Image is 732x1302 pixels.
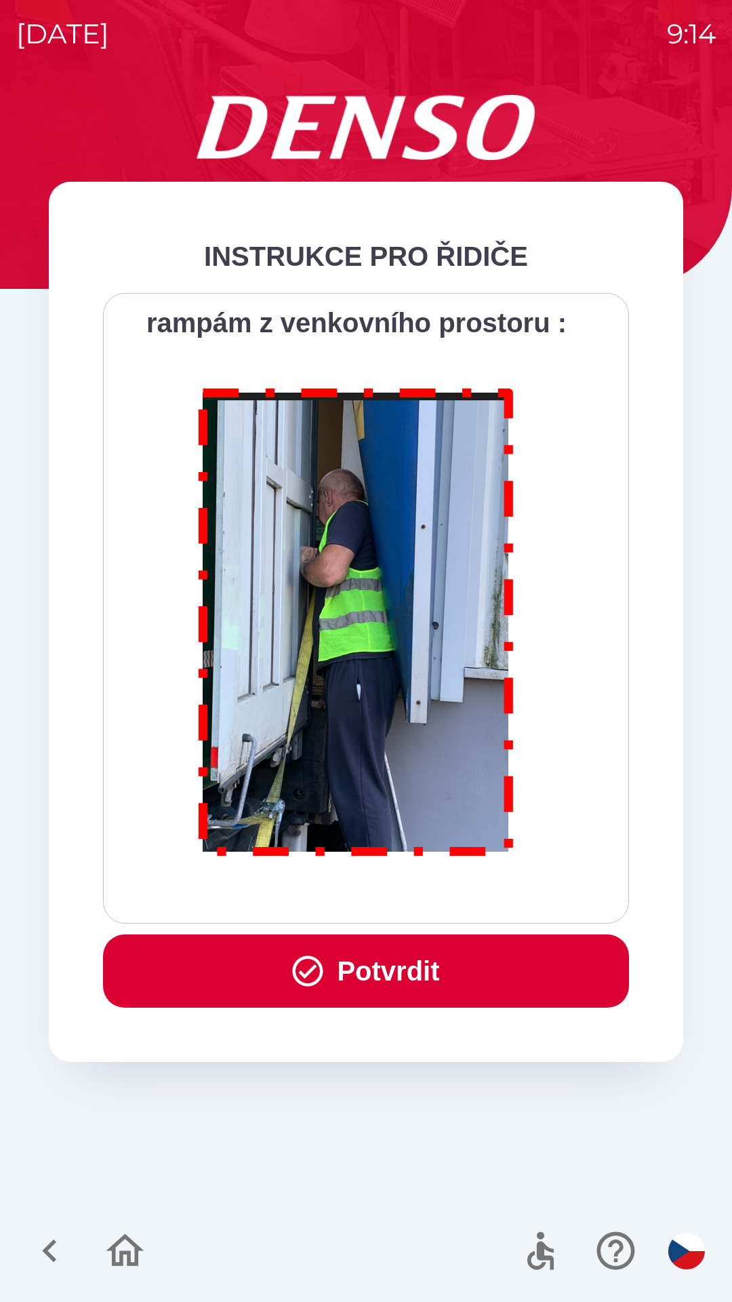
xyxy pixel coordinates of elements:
[49,95,683,160] img: Logo
[103,934,629,1008] button: Potvrdit
[667,14,716,54] p: 9:14
[668,1233,705,1269] img: cs flag
[183,370,530,869] img: M8MNayrTL6gAAAABJRU5ErkJggg==
[16,14,109,54] p: [DATE]
[103,236,629,277] div: INSTRUKCE PRO ŘIDIČE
